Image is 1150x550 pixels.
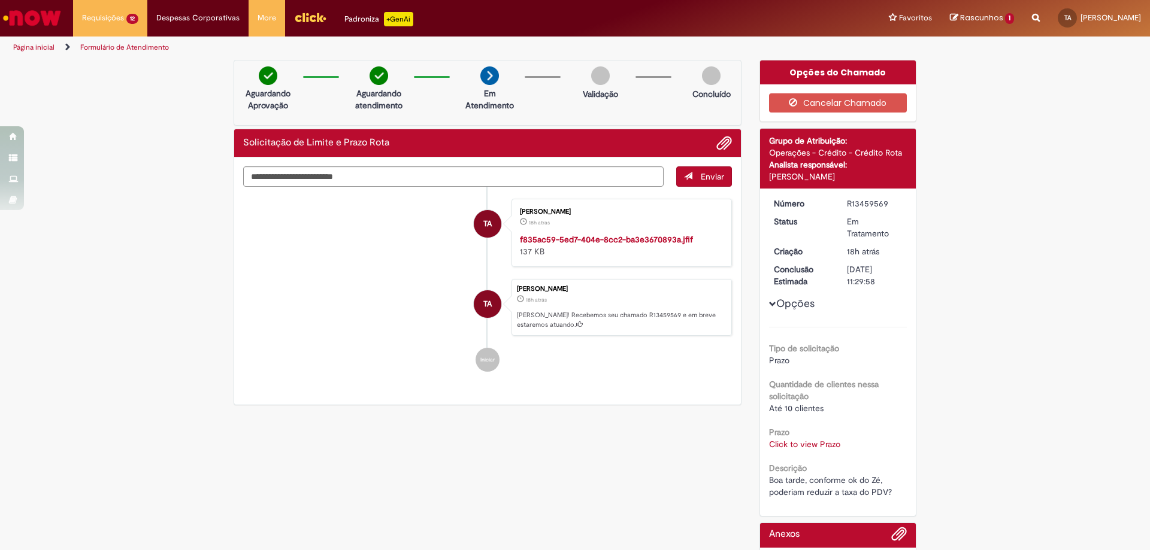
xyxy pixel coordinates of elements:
time: 28/08/2025 17:28:56 [529,219,550,226]
span: Enviar [701,171,724,182]
textarea: Digite sua mensagem aqui... [243,166,664,187]
time: 28/08/2025 17:29:54 [526,296,547,303]
button: Cancelar Chamado [769,93,907,113]
div: [PERSON_NAME] [769,171,907,183]
span: TA [483,209,492,238]
p: Em Atendimento [461,87,519,111]
span: 12 [126,14,138,24]
div: Operações - Crédito - Crédito Rota [769,147,907,159]
img: img-circle-grey.png [591,66,610,85]
img: arrow-next.png [480,66,499,85]
span: TA [1064,14,1071,22]
span: Boa tarde, conforme ok do Zé, poderiam reduzir a taxa do PDV? [769,475,892,497]
div: Analista responsável: [769,159,907,171]
span: TA [483,290,492,318]
div: Em Tratamento [847,215,903,239]
a: Click to view Prazo [769,439,840,449]
p: Validação [583,88,618,100]
div: Tawane De Almeida [474,210,501,238]
div: Opções do Chamado [760,60,916,84]
dt: Número [765,197,839,209]
h2: Anexos [769,529,800,540]
span: 18h atrás [847,246,879,257]
span: 18h atrás [529,219,550,226]
a: Rascunhos [950,13,1014,24]
b: Quantidade de clientes nessa solicitação [769,379,879,402]
b: Tipo de solicitação [769,343,839,354]
img: ServiceNow [1,6,63,30]
div: Padroniza [344,12,413,26]
a: Formulário de Atendimento [80,42,169,52]
img: check-circle-green.png [370,66,388,85]
span: 18h atrás [526,296,547,303]
dt: Criação [765,245,839,257]
div: [DATE] 11:29:58 [847,263,903,287]
button: Adicionar anexos [716,135,732,151]
span: Até 10 clientes [769,403,824,414]
a: f835ac59-5ed7-404e-8cc2-ba3e3670893a.jfif [520,234,693,245]
time: 28/08/2025 17:29:54 [847,246,879,257]
div: Grupo de Atribuição: [769,135,907,147]
div: 137 KB [520,233,719,257]
div: Tawane De Almeida [474,290,501,318]
div: [PERSON_NAME] [517,285,725,293]
span: 1 [1005,13,1014,24]
li: Tawane De Almeida [243,279,732,336]
div: R13459569 [847,197,903,209]
button: Adicionar anexos [891,526,907,548]
span: [PERSON_NAME] [1081,13,1141,23]
b: Prazo [769,427,789,437]
h2: Solicitação de Limite e Prazo Rota Histórico de tíquete [243,138,389,148]
span: Despesas Corporativas [156,12,240,24]
ul: Histórico de tíquete [243,187,732,384]
ul: Trilhas de página [9,37,758,59]
div: [PERSON_NAME] [520,208,719,215]
span: Rascunhos [960,12,1003,23]
span: Prazo [769,355,789,366]
button: Enviar [676,166,732,187]
p: Aguardando atendimento [350,87,408,111]
dt: Status [765,215,839,227]
p: +GenAi [384,12,413,26]
p: [PERSON_NAME]! Recebemos seu chamado R13459569 e em breve estaremos atuando. [517,311,725,329]
img: img-circle-grey.png [702,66,721,85]
div: 28/08/2025 17:29:54 [847,245,903,257]
dt: Conclusão Estimada [765,263,839,287]
span: More [258,12,276,24]
p: Concluído [692,88,731,100]
p: Aguardando Aprovação [239,87,297,111]
b: Descrição [769,463,807,473]
a: Página inicial [13,42,55,52]
span: Requisições [82,12,124,24]
img: click_logo_yellow_360x200.png [294,8,326,26]
span: Favoritos [899,12,932,24]
img: check-circle-green.png [259,66,277,85]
